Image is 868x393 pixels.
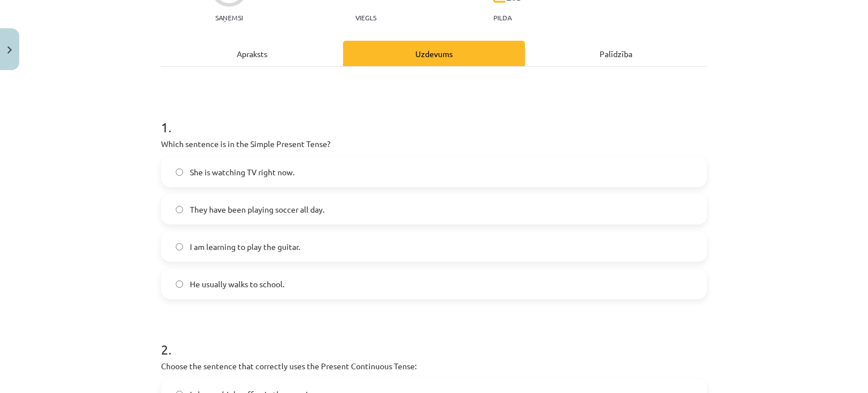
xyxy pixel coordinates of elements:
div: Apraksts [161,41,343,66]
span: I am learning to play the guitar. [190,241,300,253]
input: They have been playing soccer all day. [176,206,183,213]
h1: 2 . [161,322,707,357]
input: She is watching TV right now. [176,169,183,176]
p: Saņemsi [211,14,248,21]
p: pilda [493,14,511,21]
span: They have been playing soccer all day. [190,204,324,215]
p: Choose the sentence that correctly uses the Present Continuous Tense: [161,360,707,372]
span: She is watching TV right now. [190,166,294,178]
p: Viegls [355,14,376,21]
h1: 1 . [161,100,707,135]
span: He usually walks to school. [190,278,284,290]
div: Uzdevums [343,41,525,66]
div: Palīdzība [525,41,707,66]
p: Which sentence is in the Simple Present Tense? [161,138,707,150]
input: He usually walks to school. [176,280,183,288]
input: I am learning to play the guitar. [176,243,183,251]
img: icon-close-lesson-0947bae3869378f0d4975bcd49f059093ad1ed9edebbc8119c70593378902aed.svg [7,46,12,54]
